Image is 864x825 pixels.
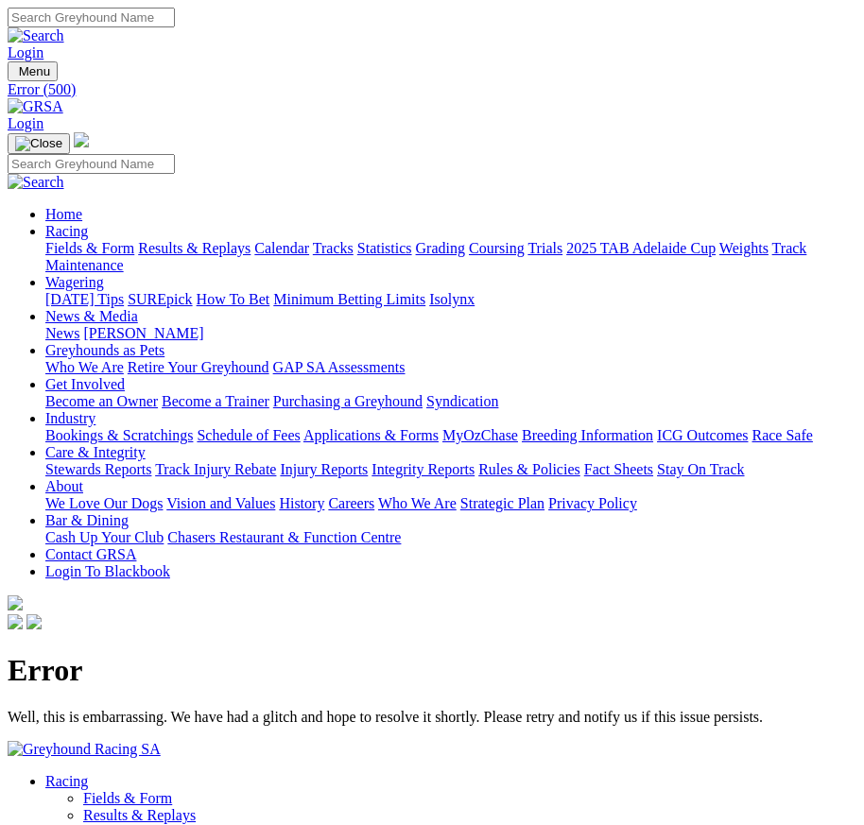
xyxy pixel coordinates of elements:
a: Wagering [45,274,104,290]
img: GRSA [8,98,63,115]
a: Schedule of Fees [197,427,300,443]
img: twitter.svg [26,614,42,629]
a: Who We Are [378,495,457,511]
a: Trials [527,240,562,256]
a: Isolynx [429,291,475,307]
img: logo-grsa-white.png [8,595,23,610]
div: Get Involved [45,393,856,410]
img: facebook.svg [8,614,23,629]
img: Search [8,174,64,191]
img: Greyhound Racing SA [8,741,161,758]
a: Racing [45,223,88,239]
a: Racing [45,773,88,789]
a: Rules & Policies [478,461,580,477]
a: Get Involved [45,376,125,392]
a: Login To Blackbook [45,563,170,579]
img: Search [8,27,64,44]
div: Bar & Dining [45,529,856,546]
a: Purchasing a Greyhound [273,393,423,409]
a: How To Bet [197,291,270,307]
button: Toggle navigation [8,133,70,154]
a: Bookings & Scratchings [45,427,193,443]
a: News [45,325,79,341]
h1: Error [8,653,856,688]
a: Tracks [313,240,354,256]
div: Care & Integrity [45,461,856,478]
a: Strategic Plan [460,495,544,511]
a: MyOzChase [442,427,518,443]
a: Fields & Form [83,790,172,806]
input: Search [8,154,175,174]
a: Applications & Forms [303,427,439,443]
a: Home [45,206,82,222]
a: Care & Integrity [45,444,146,460]
a: About [45,478,83,494]
a: Syndication [426,393,498,409]
div: Racing [45,240,856,274]
a: Stay On Track [657,461,744,477]
a: Fields & Form [45,240,134,256]
a: Careers [328,495,374,511]
a: Contact GRSA [45,546,136,562]
div: News & Media [45,325,856,342]
p: Well, this is embarrassing. We have had a glitch and hope to resolve it shortly. Please retry and... [8,709,856,726]
a: Integrity Reports [372,461,475,477]
div: About [45,495,856,512]
a: News & Media [45,308,138,324]
a: Injury Reports [280,461,368,477]
a: Breeding Information [522,427,653,443]
img: Close [15,136,62,151]
a: Industry [45,410,95,426]
a: Become a Trainer [162,393,269,409]
a: Cash Up Your Club [45,529,164,545]
a: Error (500) [8,81,856,98]
a: Grading [416,240,465,256]
a: Retire Your Greyhound [128,359,269,375]
a: Who We Are [45,359,124,375]
a: Statistics [357,240,412,256]
a: Track Injury Rebate [155,461,276,477]
a: [DATE] Tips [45,291,124,307]
div: Industry [45,427,856,444]
a: ICG Outcomes [657,427,748,443]
a: Vision and Values [166,495,275,511]
a: Become an Owner [45,393,158,409]
span: Menu [19,64,50,78]
a: Calendar [254,240,309,256]
a: Privacy Policy [548,495,637,511]
a: History [279,495,324,511]
img: logo-grsa-white.png [74,132,89,147]
button: Toggle navigation [8,61,58,81]
div: Wagering [45,291,856,308]
a: Greyhounds as Pets [45,342,164,358]
a: Login [8,115,43,131]
a: Weights [719,240,769,256]
a: Race Safe [752,427,812,443]
a: GAP SA Assessments [273,359,406,375]
input: Search [8,8,175,27]
a: SUREpick [128,291,192,307]
a: Track Maintenance [45,240,806,273]
a: Results & Replays [83,807,196,823]
a: We Love Our Dogs [45,495,163,511]
a: Fact Sheets [584,461,653,477]
a: Login [8,44,43,60]
a: Chasers Restaurant & Function Centre [167,529,401,545]
a: Results & Replays [138,240,251,256]
a: Stewards Reports [45,461,151,477]
div: Greyhounds as Pets [45,359,856,376]
a: Minimum Betting Limits [273,291,425,307]
a: [PERSON_NAME] [83,325,203,341]
a: Bar & Dining [45,512,129,528]
a: Coursing [469,240,525,256]
a: 2025 TAB Adelaide Cup [566,240,716,256]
